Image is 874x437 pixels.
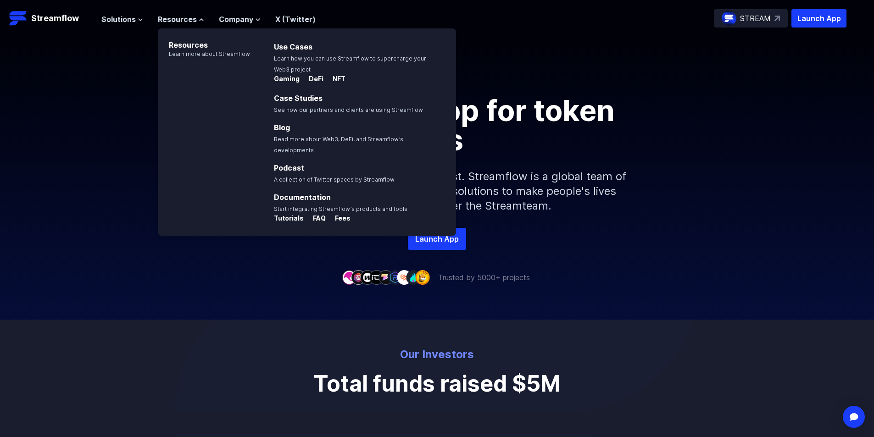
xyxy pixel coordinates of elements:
[369,270,384,284] img: company-4
[158,14,204,25] button: Resources
[274,193,331,202] a: Documentation
[774,16,780,21] img: top-right-arrow.svg
[274,123,290,132] a: Blog
[274,205,407,212] span: Start integrating Streamflow’s products and tools
[415,270,430,284] img: company-9
[274,215,306,224] a: Tutorials
[274,214,304,223] p: Tutorials
[843,406,865,428] div: Open Intercom Messenger
[101,14,136,25] span: Solutions
[101,14,143,25] button: Solutions
[275,15,316,24] a: X (Twitter)
[274,163,304,172] a: Podcast
[274,136,403,154] span: Read more about Web3, DeFi, and Streamflow’s developments
[722,11,736,26] img: streamflow-logo-circle.png
[408,228,466,250] a: Launch App
[219,14,261,25] button: Company
[360,270,375,284] img: company-3
[158,50,250,58] p: Learn more about Streamflow
[740,13,771,24] p: STREAM
[306,215,328,224] a: FAQ
[274,55,426,73] span: Learn how you can use Streamflow to supercharge your Web3 project
[397,270,412,284] img: company-7
[342,270,356,284] img: company-1
[379,270,393,284] img: company-5
[158,14,197,25] span: Resources
[274,42,312,51] a: Use Cases
[351,270,366,284] img: company-2
[219,14,253,25] span: Company
[274,75,301,84] a: Gaming
[388,270,402,284] img: company-6
[301,74,323,83] p: DeFi
[325,75,345,84] a: NFT
[328,214,351,223] p: Fees
[274,106,423,113] span: See how our partners and clients are using Streamflow
[9,9,28,28] img: Streamflow Logo
[325,74,345,83] p: NFT
[406,270,421,284] img: company-8
[31,12,79,25] p: Streamflow
[791,9,846,28] button: Launch App
[158,28,250,50] p: Resources
[274,94,323,103] a: Case Studies
[438,272,530,283] p: Trusted by 5000+ projects
[301,75,325,84] a: DeFi
[328,215,351,224] a: Fees
[274,74,300,83] p: Gaming
[714,9,788,28] a: STREAM
[9,9,92,28] a: Streamflow
[306,214,326,223] p: FAQ
[274,176,395,183] span: A collection of Twitter spaces by Streamflow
